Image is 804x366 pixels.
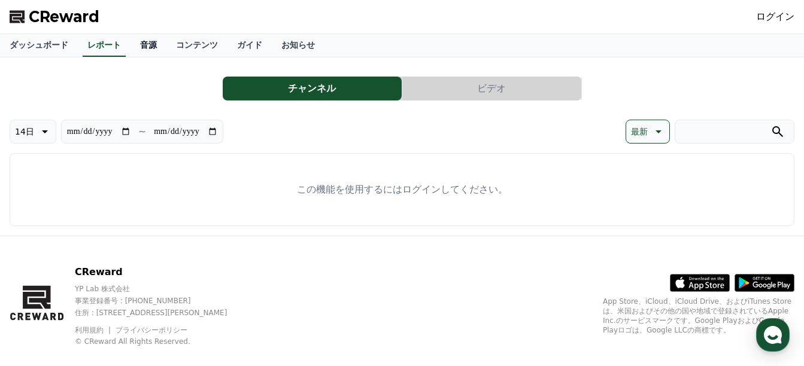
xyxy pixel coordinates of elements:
[154,267,230,297] a: Settings
[116,326,187,334] a: プライバシーポリシー
[166,34,227,57] a: コンテンツ
[131,34,166,57] a: 音源
[272,34,324,57] a: お知らせ
[177,285,207,294] span: Settings
[10,7,99,26] a: CReward
[29,7,99,26] span: CReward
[75,308,248,318] p: 住所 : [STREET_ADDRESS][PERSON_NAME]
[79,267,154,297] a: Messages
[631,123,648,140] p: 最新
[4,267,79,297] a: Home
[756,10,794,24] a: ログイン
[75,265,248,279] p: CReward
[31,285,51,294] span: Home
[75,284,248,294] p: YP Lab 株式会社
[138,124,146,139] p: ~
[83,34,126,57] a: レポート
[223,77,402,100] button: チャンネル
[402,77,581,100] button: ビデオ
[297,182,508,197] p: この機能を使用するにはログインしてください。
[603,297,794,335] p: App Store、iCloud、iCloud Drive、およびiTunes Storeは、米国およびその他の国や地域で登録されているApple Inc.のサービスマークです。Google P...
[75,296,248,306] p: 事業登録番号 : [PHONE_NUMBER]
[626,120,670,144] button: 最新
[75,326,113,334] a: 利用規約
[99,285,135,295] span: Messages
[223,77,402,100] a: チャンネル
[75,337,248,346] p: © CReward All Rights Reserved.
[402,77,582,100] a: ビデオ
[15,123,34,140] p: 14日
[227,34,272,57] a: ガイド
[10,120,56,144] button: 14日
